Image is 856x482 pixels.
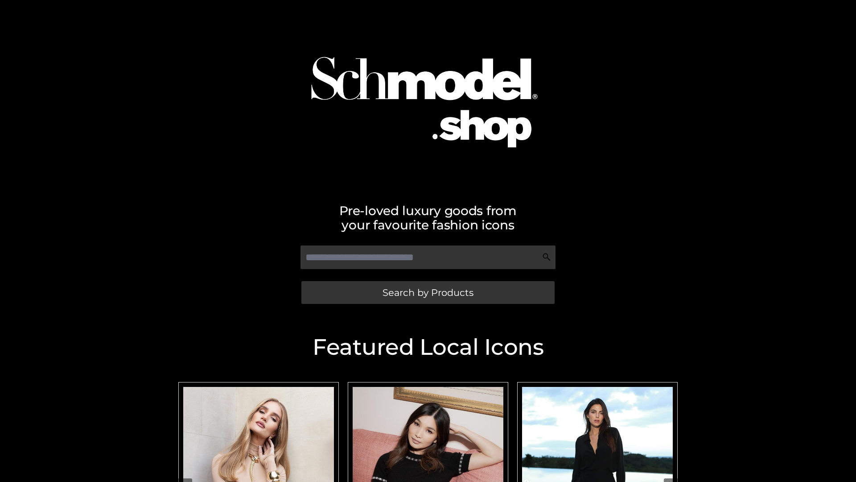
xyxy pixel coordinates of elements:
h2: Pre-loved luxury goods from your favourite fashion icons [174,204,682,232]
a: Search by Products [301,281,555,304]
img: Search Icon [542,253,551,262]
span: Search by Products [383,288,473,297]
h2: Featured Local Icons​ [174,336,682,358]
